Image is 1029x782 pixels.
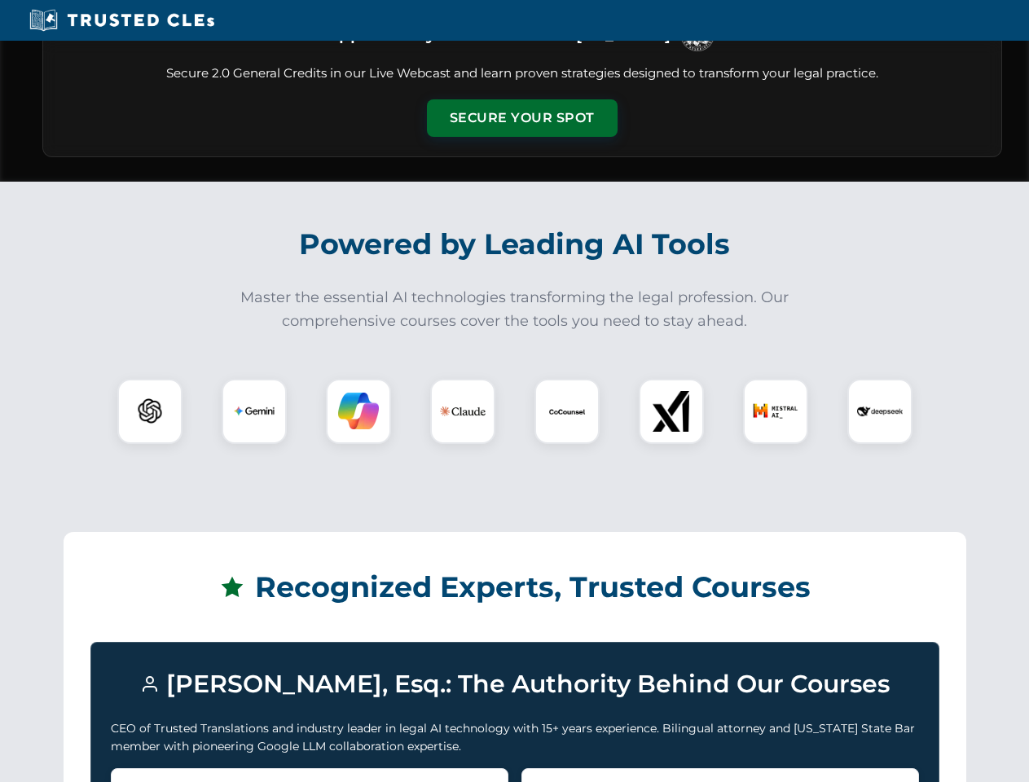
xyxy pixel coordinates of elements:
[651,391,692,432] img: xAI Logo
[234,391,275,432] img: Gemini Logo
[111,662,919,706] h3: [PERSON_NAME], Esq.: The Authority Behind Our Courses
[222,379,287,444] div: Gemini
[534,379,600,444] div: CoCounsel
[427,99,618,137] button: Secure Your Spot
[847,379,912,444] div: DeepSeek
[64,216,966,273] h2: Powered by Leading AI Tools
[117,379,182,444] div: ChatGPT
[126,388,174,435] img: ChatGPT Logo
[547,391,587,432] img: CoCounsel Logo
[24,8,219,33] img: Trusted CLEs
[440,389,486,434] img: Claude Logo
[743,379,808,444] div: Mistral AI
[326,379,391,444] div: Copilot
[111,719,919,756] p: CEO of Trusted Translations and industry leader in legal AI technology with 15+ years experience....
[230,286,800,333] p: Master the essential AI technologies transforming the legal profession. Our comprehensive courses...
[639,379,704,444] div: xAI
[753,389,798,434] img: Mistral AI Logo
[430,379,495,444] div: Claude
[63,64,982,83] p: Secure 2.0 General Credits in our Live Webcast and learn proven strategies designed to transform ...
[338,391,379,432] img: Copilot Logo
[90,559,939,616] h2: Recognized Experts, Trusted Courses
[857,389,903,434] img: DeepSeek Logo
